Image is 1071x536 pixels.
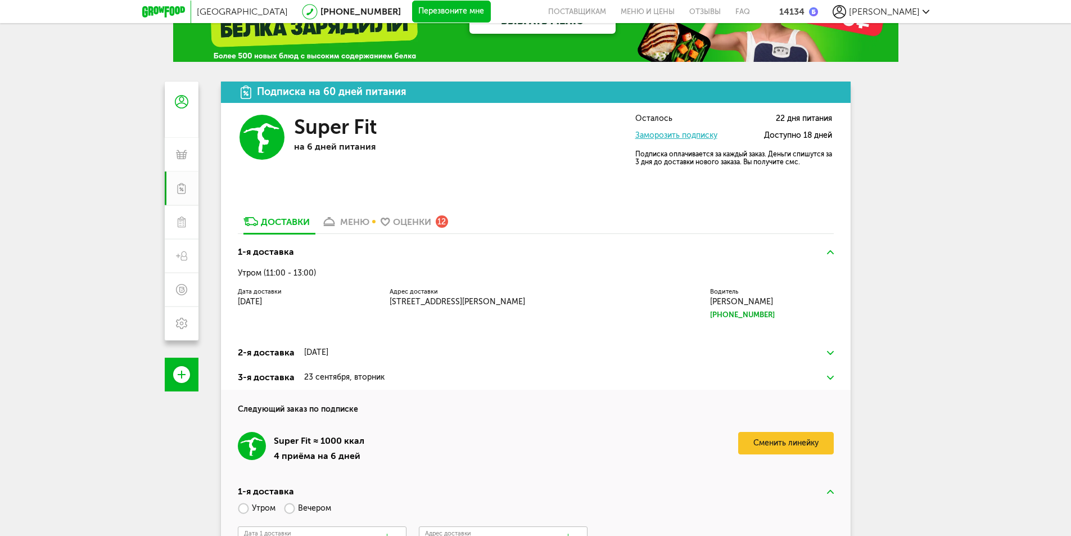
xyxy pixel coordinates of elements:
[304,348,328,357] div: [DATE]
[257,87,406,97] div: Подписка на 60 дней питания
[390,289,541,295] label: Адрес доставки
[436,215,448,228] div: 12
[393,217,431,227] div: Оценки
[304,373,385,382] div: 23 сентября, вторник
[340,217,369,227] div: меню
[238,245,294,259] div: 1-я доставка
[238,289,373,295] label: Дата доставки
[238,215,315,233] a: Доставки
[238,297,262,307] span: [DATE]
[827,376,834,380] img: arrow-down-green.fb8ae4f.svg
[274,432,364,450] div: Super Fit ≈ 1000 ккал
[764,132,832,140] span: Доступно 18 дней
[390,297,525,307] span: [STREET_ADDRESS][PERSON_NAME]
[635,115,672,123] span: Осталось
[776,115,832,123] span: 22 дня питания
[779,6,805,17] div: 14134
[827,490,834,494] img: arrow-up-green.5eb5f82.svg
[241,85,252,99] img: icon.da23462.svg
[238,269,834,278] div: Утром (11:00 - 13:00)
[635,150,832,166] p: Подписка оплачивается за каждый заказ. Деньги спишутся за 3 дня до доставки нового заказа. Вы пол...
[238,371,295,384] div: 3-я доставка
[827,250,834,254] img: arrow-up-green.5eb5f82.svg
[238,346,295,359] div: 2-я доставка
[197,6,288,17] span: [GEOGRAPHIC_DATA]
[710,309,834,321] a: [PHONE_NUMBER]
[294,141,457,152] p: на 6 дней питания
[274,450,364,462] div: 4 приёма на 6 дней
[238,498,275,518] label: Утром
[238,390,834,415] h4: Следующий заказ по подписке
[320,6,401,17] a: [PHONE_NUMBER]
[238,485,294,498] div: 1-я доставка
[284,498,331,518] label: Вечером
[710,297,773,307] span: [PERSON_NAME]
[827,351,834,355] img: arrow-down-green.fb8ae4f.svg
[261,217,310,227] div: Доставки
[412,1,491,23] button: Перезвоните мне
[635,130,717,140] a: Заморозить подписку
[738,432,834,454] a: Сменить линейку
[849,6,920,17] span: [PERSON_NAME]
[315,215,375,233] a: меню
[809,7,818,16] img: bonus_b.cdccf46.png
[294,115,377,139] h3: Super Fit
[375,215,454,233] a: Оценки 12
[710,289,834,295] label: Водитель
